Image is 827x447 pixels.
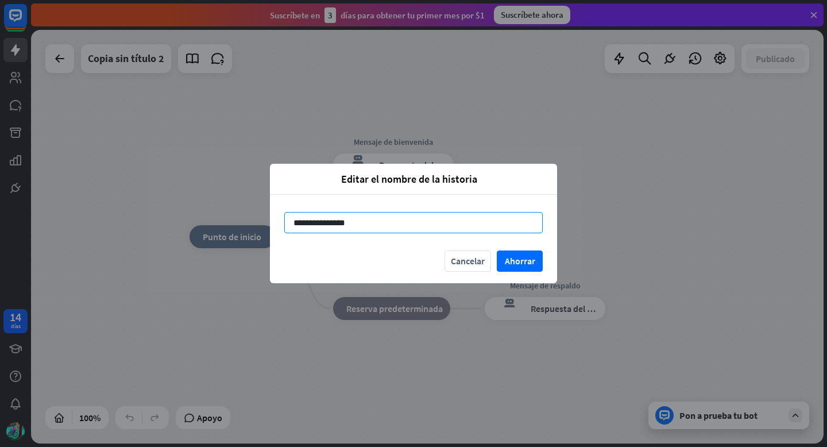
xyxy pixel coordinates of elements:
font: Editar el nombre de la historia [341,172,477,186]
button: Ahorrar [497,251,543,272]
button: Cancelar [445,251,491,272]
button: Abrir el widget de chat LiveChat [9,5,44,39]
font: Cancelar [451,255,485,267]
font: Ahorrar [505,255,535,267]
